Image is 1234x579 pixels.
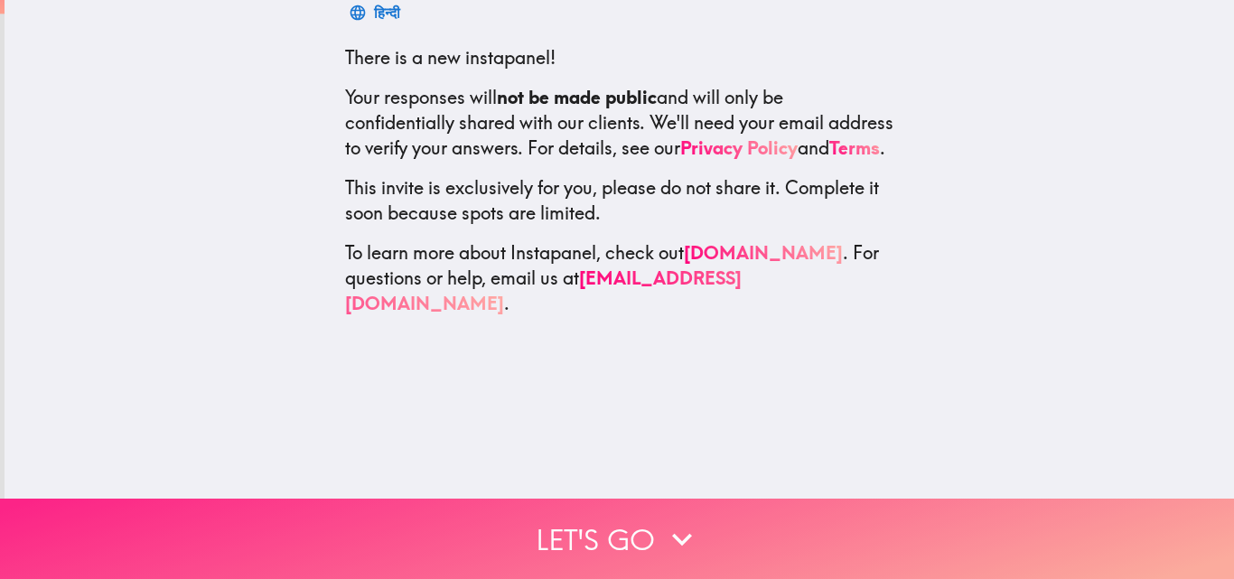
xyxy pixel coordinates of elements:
span: There is a new instapanel! [345,46,556,69]
p: Your responses will and will only be confidentially shared with our clients. We'll need your emai... [345,85,894,161]
a: [EMAIL_ADDRESS][DOMAIN_NAME] [345,266,742,314]
p: To learn more about Instapanel, check out . For questions or help, email us at . [345,240,894,316]
p: This invite is exclusively for you, please do not share it. Complete it soon because spots are li... [345,175,894,226]
a: Terms [829,136,880,159]
b: not be made public [497,86,657,108]
a: [DOMAIN_NAME] [684,241,843,264]
a: Privacy Policy [680,136,798,159]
